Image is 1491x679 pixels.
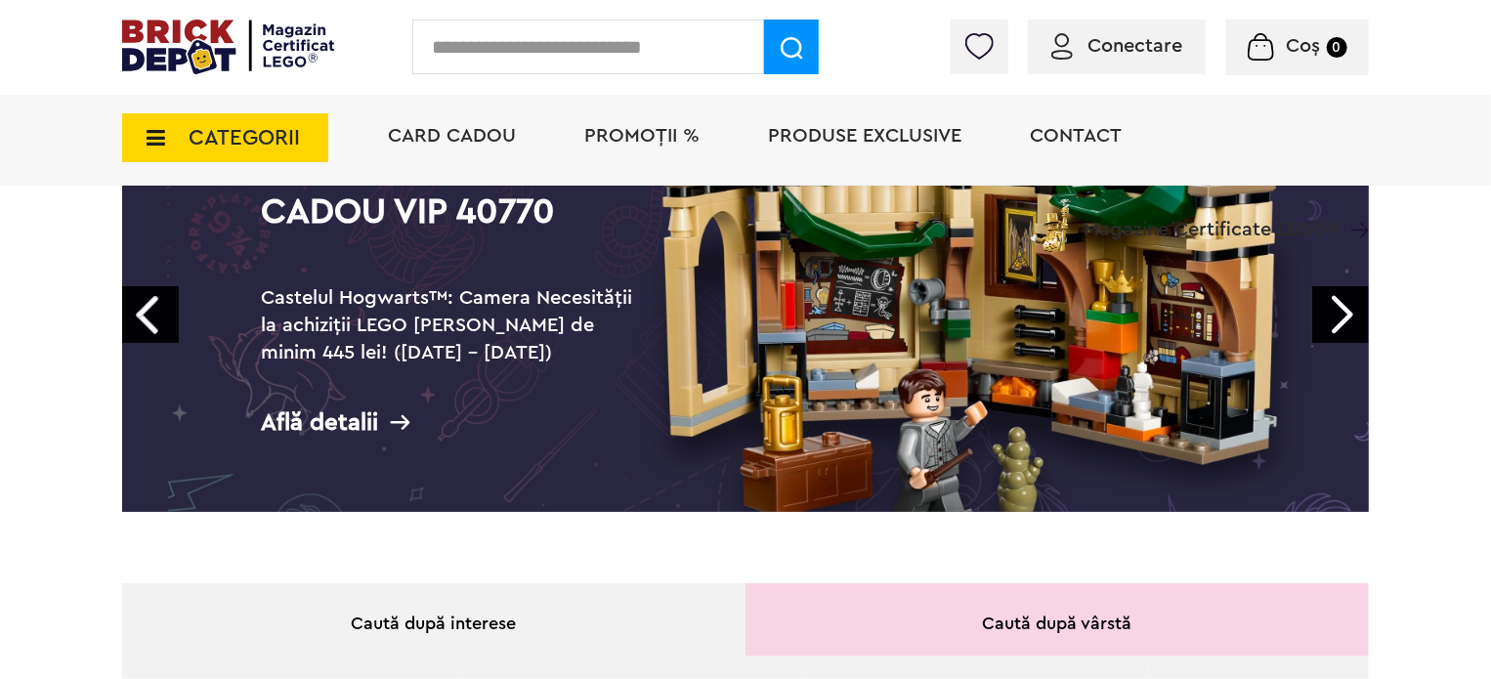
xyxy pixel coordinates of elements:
[388,126,516,146] a: Card Cadou
[745,583,1369,657] div: Caută după vârstă
[1084,194,1339,239] span: Magazine Certificate LEGO®
[1087,36,1182,56] span: Conectare
[1287,36,1321,56] span: Coș
[189,127,300,149] span: CATEGORII
[1030,126,1122,146] a: Contact
[1327,37,1347,58] small: 0
[261,410,652,435] div: Află detalii
[261,284,652,366] h2: Castelul Hogwarts™: Camera Necesității la achiziții LEGO [PERSON_NAME] de minim 445 lei! ([DATE] ...
[1051,36,1182,56] a: Conectare
[122,583,745,657] div: Caută după interese
[1339,194,1369,214] a: Magazine Certificate LEGO®
[1312,286,1369,343] a: Next
[122,102,1369,512] a: Cadou VIP 40770Castelul Hogwarts™: Camera Necesității la achiziții LEGO [PERSON_NAME] de minim 44...
[768,126,961,146] a: Produse exclusive
[122,286,179,343] a: Prev
[584,126,700,146] a: PROMOȚII %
